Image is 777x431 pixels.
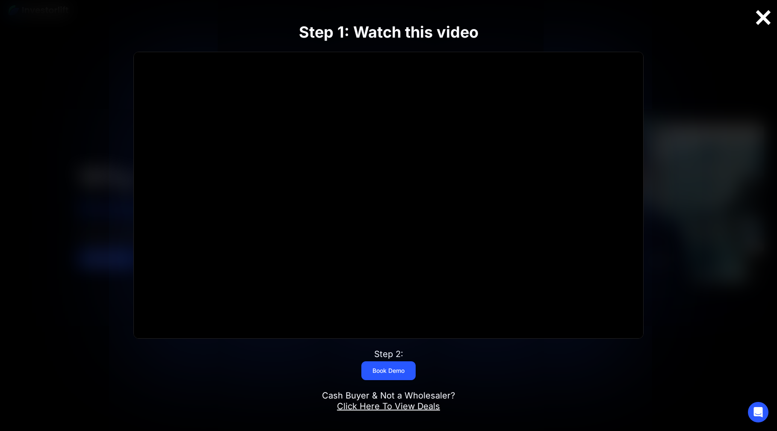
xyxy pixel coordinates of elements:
[361,361,416,380] a: Book Demo
[374,349,403,360] div: Step 2:
[299,23,479,41] strong: Step 1: Watch this video
[322,390,455,412] div: Cash Buyer & Not a Wholesaler?
[748,402,768,422] div: Open Intercom Messenger
[337,401,440,411] a: Click Here To View Deals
